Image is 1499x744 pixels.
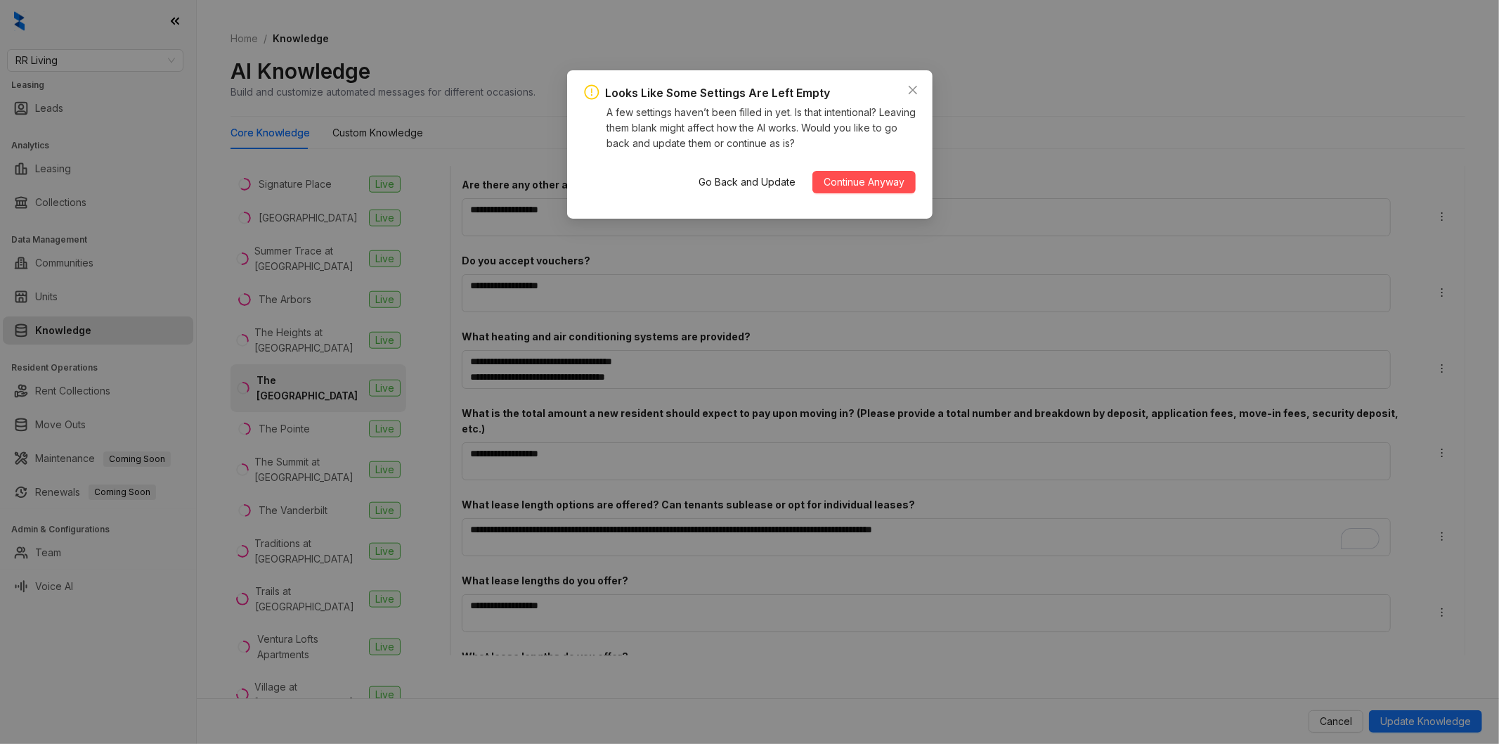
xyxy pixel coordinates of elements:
[902,79,924,101] button: Close
[605,84,830,102] div: Looks Like Some Settings Are Left Empty
[812,171,916,193] button: Continue Anyway
[687,171,807,193] button: Go Back and Update
[907,84,919,96] span: close
[606,105,916,151] div: A few settings haven’t been filled in yet. Is that intentional? Leaving them blank might affect h...
[824,174,904,190] span: Continue Anyway
[699,174,796,190] span: Go Back and Update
